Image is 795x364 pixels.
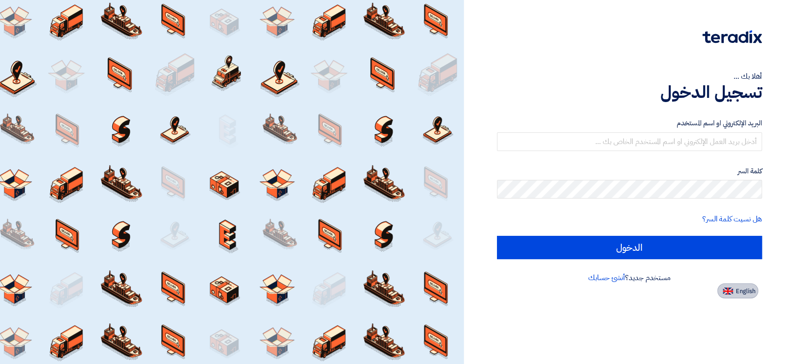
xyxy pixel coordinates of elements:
div: أهلا بك ... [497,71,762,82]
div: مستخدم جديد؟ [497,272,762,283]
img: Teradix logo [702,30,762,43]
h1: تسجيل الدخول [497,82,762,103]
span: English [736,288,755,295]
button: English [717,283,758,298]
input: أدخل بريد العمل الإلكتروني او اسم المستخدم الخاص بك ... [497,132,762,151]
a: أنشئ حسابك [588,272,625,283]
input: الدخول [497,236,762,259]
a: هل نسيت كلمة السر؟ [702,213,762,225]
img: en-US.png [723,288,733,295]
label: كلمة السر [497,166,762,177]
label: البريد الإلكتروني او اسم المستخدم [497,118,762,129]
